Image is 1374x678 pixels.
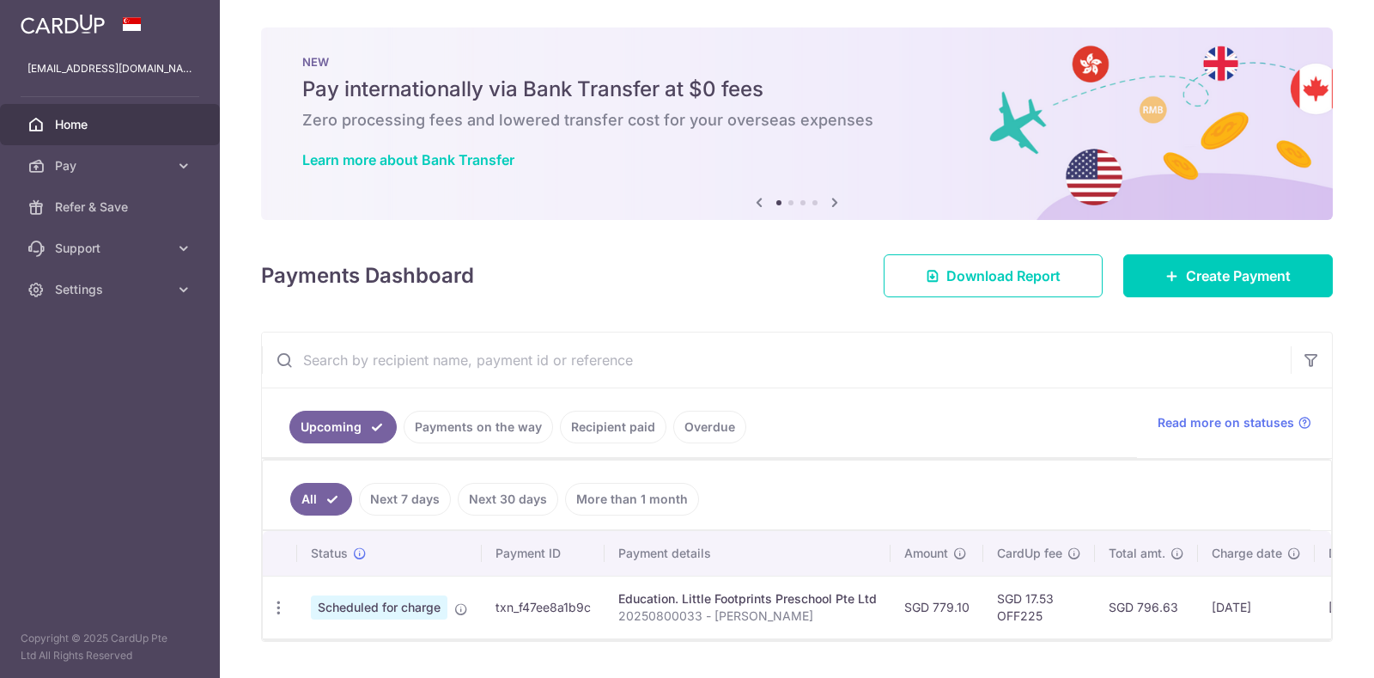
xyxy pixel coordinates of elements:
[673,411,746,443] a: Overdue
[302,76,1292,103] h5: Pay internationally via Bank Transfer at $0 fees
[311,545,348,562] span: Status
[983,576,1095,638] td: SGD 17.53 OFF225
[262,333,1291,388] input: Search by recipient name, payment id or reference
[302,55,1292,69] p: NEW
[289,411,397,443] a: Upcoming
[55,116,168,133] span: Home
[565,483,699,516] a: More than 1 month
[55,199,168,216] span: Refer & Save
[618,608,877,625] p: 20250800033 - [PERSON_NAME]
[458,483,558,516] a: Next 30 days
[904,545,948,562] span: Amount
[1109,545,1165,562] span: Total amt.
[560,411,666,443] a: Recipient paid
[302,110,1292,131] h6: Zero processing fees and lowered transfer cost for your overseas expenses
[302,151,514,168] a: Learn more about Bank Transfer
[290,483,352,516] a: All
[884,254,1103,297] a: Download Report
[1212,545,1282,562] span: Charge date
[1186,266,1291,286] span: Create Payment
[1158,414,1294,431] span: Read more on statuses
[1198,576,1315,638] td: [DATE]
[55,281,168,298] span: Settings
[482,531,605,576] th: Payment ID
[55,157,168,174] span: Pay
[261,260,474,291] h4: Payments Dashboard
[482,576,605,638] td: txn_f47ee8a1b9c
[404,411,553,443] a: Payments on the way
[311,596,447,620] span: Scheduled for charge
[997,545,1062,562] span: CardUp fee
[618,590,877,608] div: Education. Little Footprints Preschool Pte Ltd
[261,27,1333,220] img: Bank transfer banner
[605,531,891,576] th: Payment details
[1095,576,1198,638] td: SGD 796.63
[21,14,105,34] img: CardUp
[27,60,192,77] p: [EMAIL_ADDRESS][DOMAIN_NAME]
[1123,254,1333,297] a: Create Payment
[891,576,983,638] td: SGD 779.10
[946,266,1061,286] span: Download Report
[359,483,451,516] a: Next 7 days
[1158,414,1311,431] a: Read more on statuses
[55,240,168,257] span: Support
